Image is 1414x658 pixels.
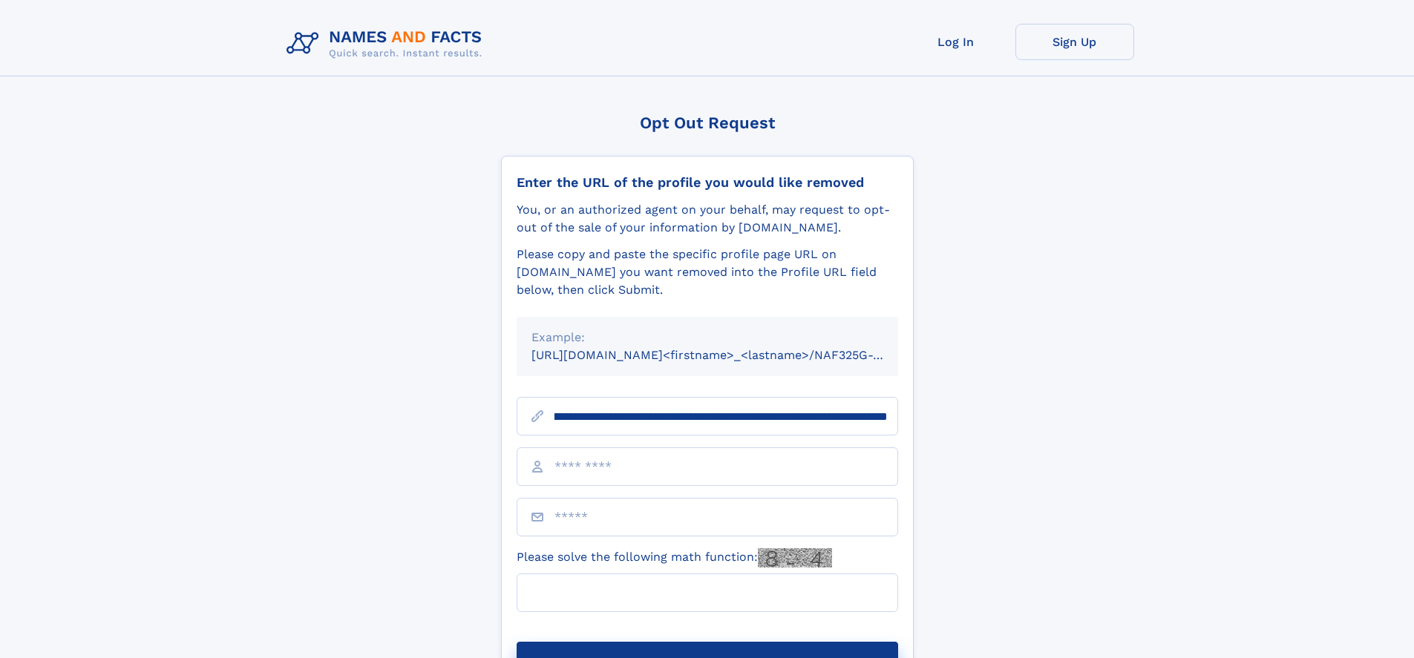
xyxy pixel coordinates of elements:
[281,24,494,64] img: Logo Names and Facts
[517,246,898,299] div: Please copy and paste the specific profile page URL on [DOMAIN_NAME] you want removed into the Pr...
[531,348,926,362] small: [URL][DOMAIN_NAME]<firstname>_<lastname>/NAF325G-xxxxxxxx
[1015,24,1134,60] a: Sign Up
[501,113,914,132] div: Opt Out Request
[517,548,832,567] label: Please solve the following math function:
[531,329,883,346] div: Example:
[517,201,898,237] div: You, or an authorized agent on your behalf, may request to opt-out of the sale of your informatio...
[897,24,1015,60] a: Log In
[517,174,898,191] div: Enter the URL of the profile you would like removed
